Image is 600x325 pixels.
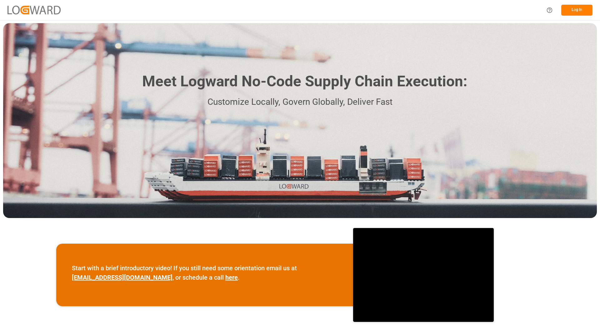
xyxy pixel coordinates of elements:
p: Customize Locally, Govern Globally, Deliver Fast [133,95,467,109]
h1: Meet Logward No-Code Supply Chain Execution: [142,70,467,93]
p: Start with a brief introductory video! If you still need some orientation email us at , or schedu... [72,263,337,282]
button: Log In [561,5,592,16]
a: [EMAIL_ADDRESS][DOMAIN_NAME] [72,274,172,281]
button: Help Center [542,3,557,17]
a: here [225,274,238,281]
img: Logward_new_orange.png [7,6,61,14]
